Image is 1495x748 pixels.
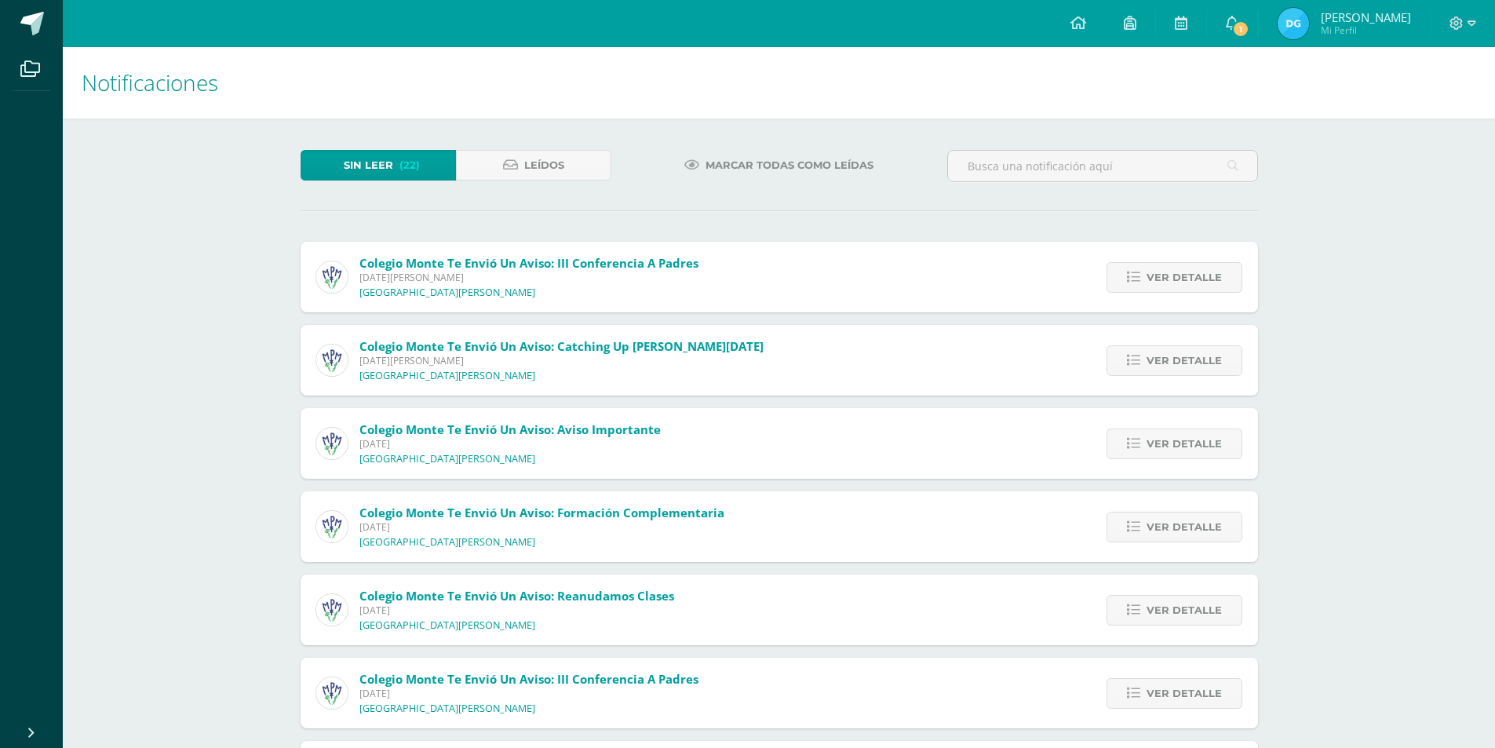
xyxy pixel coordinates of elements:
[316,345,348,376] img: a3978fa95217fc78923840df5a445bcb.png
[399,151,420,180] span: (22)
[316,511,348,542] img: a3978fa95217fc78923840df5a445bcb.png
[316,594,348,626] img: a3978fa95217fc78923840df5a445bcb.png
[1147,429,1222,458] span: Ver detalle
[359,370,535,382] p: [GEOGRAPHIC_DATA][PERSON_NAME]
[359,437,661,451] span: [DATE]
[316,677,348,709] img: a3978fa95217fc78923840df5a445bcb.png
[344,151,393,180] span: Sin leer
[1147,346,1222,375] span: Ver detalle
[1147,513,1222,542] span: Ver detalle
[359,520,724,534] span: [DATE]
[1321,24,1411,37] span: Mi Perfil
[359,505,724,520] span: Colegio Monte te envió un aviso: Formación Complementaria
[1232,20,1249,38] span: 1
[706,151,873,180] span: Marcar todas como leídas
[359,536,535,549] p: [GEOGRAPHIC_DATA][PERSON_NAME]
[359,588,674,604] span: Colegio Monte te envió un aviso: Reanudamos clases
[359,702,535,715] p: [GEOGRAPHIC_DATA][PERSON_NAME]
[1147,679,1222,708] span: Ver detalle
[359,338,764,354] span: Colegio Monte te envió un aviso: Catching Up [PERSON_NAME][DATE]
[301,150,456,181] a: Sin leer(22)
[359,286,535,299] p: [GEOGRAPHIC_DATA][PERSON_NAME]
[359,255,698,271] span: Colegio Monte te envió un aviso: III Conferencia a padres
[456,150,611,181] a: Leídos
[948,151,1257,181] input: Busca una notificación aquí
[359,271,698,284] span: [DATE][PERSON_NAME]
[665,150,893,181] a: Marcar todas como leídas
[316,261,348,293] img: a3978fa95217fc78923840df5a445bcb.png
[1147,596,1222,625] span: Ver detalle
[1278,8,1309,39] img: 13172efc1a6e7b10f9030bb458c0a11b.png
[359,354,764,367] span: [DATE][PERSON_NAME]
[1321,9,1411,25] span: [PERSON_NAME]
[359,453,535,465] p: [GEOGRAPHIC_DATA][PERSON_NAME]
[316,428,348,459] img: a3978fa95217fc78923840df5a445bcb.png
[359,604,674,617] span: [DATE]
[82,68,218,97] span: Notificaciones
[359,687,698,700] span: [DATE]
[1147,263,1222,292] span: Ver detalle
[359,421,661,437] span: Colegio Monte te envió un aviso: Aviso importante
[359,619,535,632] p: [GEOGRAPHIC_DATA][PERSON_NAME]
[359,671,698,687] span: Colegio Monte te envió un aviso: III Conferencia a Padres
[524,151,564,180] span: Leídos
